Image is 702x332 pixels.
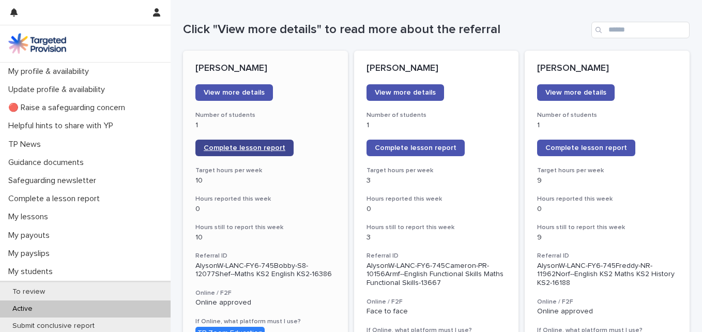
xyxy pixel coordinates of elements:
[545,144,627,152] span: Complete lesson report
[195,318,335,326] h3: If Online, what platform must I use?
[537,298,677,306] h3: Online / F2F
[195,121,335,130] p: 1
[367,167,507,175] h3: Target hours per week
[4,194,108,204] p: Complete a lesson report
[4,176,104,186] p: Safeguarding newsletter
[4,158,92,168] p: Guidance documents
[537,262,677,288] p: AlysonW-LANC-FY6-745Freddy-NR-11962Norf--English KS2 Maths KS2 History KS2-16188
[545,89,606,96] span: View more details
[195,223,335,232] h3: Hours still to report this week
[375,144,456,152] span: Complete lesson report
[537,176,677,185] p: 9
[4,288,53,296] p: To review
[367,252,507,260] h3: Referral ID
[367,233,507,242] p: 3
[4,212,56,222] p: My lessons
[4,231,58,240] p: My payouts
[195,195,335,203] h3: Hours reported this week
[367,223,507,232] h3: Hours still to report this week
[195,252,335,260] h3: Referral ID
[367,176,507,185] p: 3
[537,111,677,119] h3: Number of students
[4,249,58,259] p: My payslips
[195,84,273,101] a: View more details
[4,305,41,313] p: Active
[4,140,49,149] p: TP News
[537,252,677,260] h3: Referral ID
[195,233,335,242] p: 10
[195,140,294,156] a: Complete lesson report
[195,205,335,214] p: 0
[537,205,677,214] p: 0
[375,89,436,96] span: View more details
[4,103,133,113] p: 🔴 Raise a safeguarding concern
[195,289,335,297] h3: Online / F2F
[195,63,335,74] p: [PERSON_NAME]
[537,233,677,242] p: 9
[4,67,97,77] p: My profile & availability
[537,84,615,101] a: View more details
[367,121,507,130] p: 1
[537,140,635,156] a: Complete lesson report
[195,298,335,307] p: Online approved
[195,176,335,185] p: 10
[367,205,507,214] p: 0
[195,111,335,119] h3: Number of students
[4,267,61,277] p: My students
[367,111,507,119] h3: Number of students
[367,307,507,316] p: Face to face
[591,22,690,38] input: Search
[367,262,507,288] p: AlysonW-LANC-FY6-745Cameron-PR-10156Armf--English Functional Skills Maths Functional Skills-13667
[537,195,677,203] h3: Hours reported this week
[8,33,66,54] img: M5nRWzHhSzIhMunXDL62
[183,22,587,37] h1: Click "View more details" to read more about the referral
[4,85,113,95] p: Update profile & availability
[367,195,507,203] h3: Hours reported this week
[195,167,335,175] h3: Target hours per week
[537,167,677,175] h3: Target hours per week
[537,63,677,74] p: [PERSON_NAME]
[537,223,677,232] h3: Hours still to report this week
[537,121,677,130] p: 1
[367,84,444,101] a: View more details
[367,140,465,156] a: Complete lesson report
[537,307,677,316] p: Online approved
[367,298,507,306] h3: Online / F2F
[204,89,265,96] span: View more details
[367,63,507,74] p: [PERSON_NAME]
[195,262,335,279] p: AlysonW-LANC-FY6-745Bobby-S8-12077Shef--Maths KS2 English KS2-16386
[204,144,285,152] span: Complete lesson report
[4,322,103,330] p: Submit conclusive report
[4,121,121,131] p: Helpful hints to share with YP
